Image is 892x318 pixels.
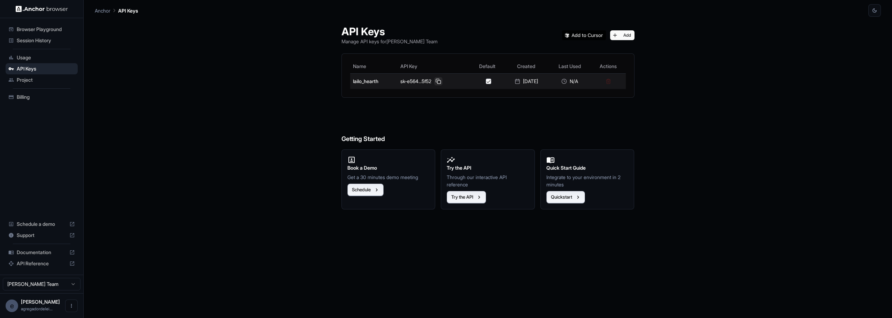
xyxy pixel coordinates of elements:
[6,247,78,258] div: Documentation
[350,59,398,73] th: Name
[347,173,430,181] p: Get a 30 minutes demo meeting
[341,38,438,45] p: Manage API keys for [PERSON_NAME] Team
[6,258,78,269] div: API Reference
[504,59,548,73] th: Created
[6,35,78,46] div: Session History
[562,30,606,40] img: Add anchorbrowser MCP server to Cursor
[6,63,78,74] div: API Keys
[546,164,629,172] h2: Quick Start Guide
[17,54,75,61] span: Usage
[6,299,18,312] div: e
[347,164,430,172] h2: Book a Demo
[21,299,60,305] span: enzo faleiro
[591,59,626,73] th: Actions
[17,249,67,256] span: Documentation
[17,26,75,33] span: Browser Playground
[118,7,138,14] p: API Keys
[6,91,78,103] div: Billing
[447,191,486,204] button: Try the API
[16,6,68,12] img: Anchor Logo
[610,30,635,40] button: Add
[551,78,588,85] div: N/A
[548,59,591,73] th: Last Used
[398,59,471,73] th: API Key
[17,65,75,72] span: API Keys
[447,173,529,188] p: Through our interactive API reference
[6,52,78,63] div: Usage
[17,37,75,44] span: Session History
[546,191,585,204] button: Quickstart
[6,74,78,86] div: Project
[546,173,629,188] p: Integrate to your environment in 2 minutes
[6,230,78,241] div: Support
[6,219,78,230] div: Schedule a demo
[95,7,138,14] nav: breadcrumb
[347,184,384,196] button: Schedule
[65,299,78,312] button: Open menu
[400,77,468,86] div: sk-e564...5f52
[470,59,504,73] th: Default
[6,24,78,35] div: Browser Playground
[447,164,529,172] h2: Try the API
[17,76,75,83] span: Project
[341,25,438,38] h1: API Keys
[17,260,67,267] span: API Reference
[17,221,67,228] span: Schedule a demo
[341,106,635,144] h6: Getting Started
[507,78,546,85] div: [DATE]
[434,77,443,86] button: Copy API key
[95,7,110,14] p: Anchor
[17,94,75,101] span: Billing
[21,306,53,311] span: agregadordeleiloes@gmail.com
[17,232,67,239] span: Support
[350,73,398,89] td: lailo_hearth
